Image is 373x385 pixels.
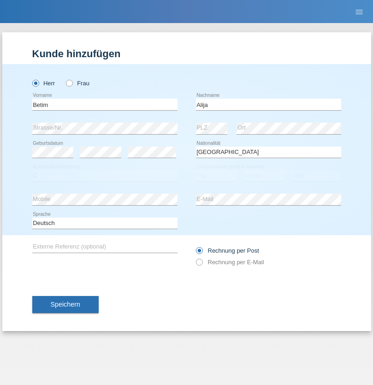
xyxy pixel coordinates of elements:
a: menu [350,9,368,14]
span: Speichern [51,301,80,308]
input: Rechnung per Post [196,247,202,259]
label: Herr [32,80,55,87]
button: Speichern [32,296,99,314]
i: menu [355,7,364,17]
label: Rechnung per Post [196,247,259,254]
input: Rechnung per E-Mail [196,259,202,270]
input: Herr [32,80,38,86]
label: Frau [66,80,89,87]
label: Rechnung per E-Mail [196,259,264,266]
h1: Kunde hinzufügen [32,48,341,59]
input: Frau [66,80,72,86]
